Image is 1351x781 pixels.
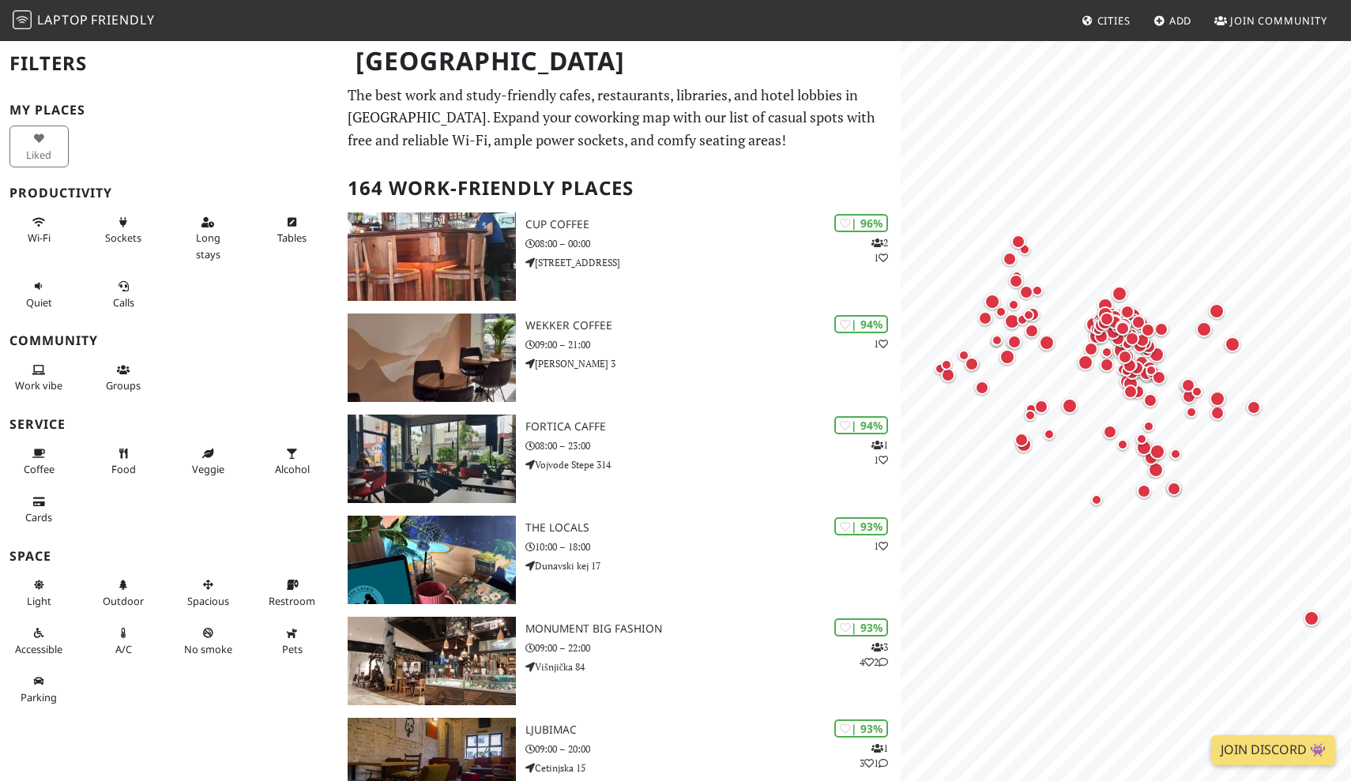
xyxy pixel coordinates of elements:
[1178,375,1199,396] div: Map marker
[1036,332,1058,354] div: Map marker
[1139,417,1158,436] div: Map marker
[9,273,69,315] button: Quiet
[1169,13,1192,28] span: Add
[1113,435,1132,454] div: Map marker
[1112,317,1134,339] div: Map marker
[338,516,901,604] a: The Locals | 93% 1 The Locals 10:00 – 18:00 Dunavski kej 17
[1091,326,1112,347] div: Map marker
[834,214,888,232] div: | 96%
[834,315,888,333] div: | 94%
[348,212,517,301] img: Cup Coffee
[94,357,153,399] button: Groups
[1206,300,1228,322] div: Map marker
[860,741,888,771] p: 1 3 1
[1132,330,1153,351] div: Map marker
[1019,306,1038,325] div: Map marker
[1097,355,1117,375] div: Map marker
[9,186,329,201] h3: Productivity
[1108,329,1128,349] div: Map marker
[13,10,32,29] img: LaptopFriendly
[1146,441,1168,463] div: Map marker
[1116,371,1137,392] div: Map marker
[91,11,154,28] span: Friendly
[834,618,888,636] div: | 93%
[282,642,303,656] span: Pet friendly
[525,236,901,251] p: 08:00 – 00:00
[9,417,329,432] h3: Service
[988,331,1007,350] div: Map marker
[1127,358,1147,378] div: Map marker
[525,742,901,757] p: 09:00 – 20:00
[24,462,55,476] span: Coffee
[1094,303,1116,325] div: Map marker
[1094,313,1115,333] div: Map marker
[263,441,322,482] button: Alcohol
[1142,361,1161,380] div: Map marker
[1089,310,1112,332] div: Map marker
[981,291,1003,313] div: Map marker
[1006,271,1026,291] div: Map marker
[1031,396,1052,417] div: Map marker
[525,558,901,573] p: Dunavski kej 17
[94,572,153,614] button: Outdoor
[525,539,901,554] p: 10:00 – 18:00
[103,594,144,608] span: Outdoor area
[1022,304,1043,325] div: Map marker
[1074,351,1097,374] div: Map marker
[525,640,901,655] p: 09:00 – 22:00
[1021,406,1040,425] div: Map marker
[1108,316,1128,336] div: Map marker
[15,642,62,656] span: Accessible
[1133,437,1155,459] div: Map marker
[263,620,322,662] button: Pets
[348,516,517,604] img: The Locals
[1230,13,1327,28] span: Join Community
[277,231,307,245] span: Work-friendly tables
[1022,321,1042,341] div: Map marker
[9,572,69,614] button: Light
[13,7,155,35] a: LaptopFriendly LaptopFriendly
[972,377,992,398] div: Map marker
[338,415,901,503] a: Fortica caffe | 94% 11 Fortica caffe 08:00 – 23:00 Vojvode Stepe 314
[9,489,69,531] button: Cards
[179,572,238,614] button: Spacious
[525,255,901,270] p: [STREET_ADDRESS]
[1182,403,1201,422] div: Map marker
[1015,240,1034,259] div: Map marker
[996,346,1018,368] div: Map marker
[871,235,888,265] p: 2 1
[9,209,69,251] button: Wi-Fi
[938,365,958,385] div: Map marker
[94,620,153,662] button: A/C
[860,640,888,670] p: 3 4 2
[1100,422,1120,442] div: Map marker
[871,437,888,467] p: 1 1
[25,510,52,524] span: Credit cards
[1136,363,1157,384] div: Map marker
[1164,478,1184,498] div: Map marker
[269,594,315,608] span: Restroom
[954,346,973,365] div: Map marker
[1028,281,1047,300] div: Map marker
[1164,479,1184,499] div: Map marker
[1008,231,1029,252] div: Map marker
[1117,302,1138,322] div: Map marker
[343,39,898,83] h1: [GEOGRAPHIC_DATA]
[21,690,57,704] span: Parking
[1179,386,1199,407] div: Map marker
[874,539,888,554] p: 1
[1120,355,1140,376] div: Map marker
[1082,314,1105,336] div: Map marker
[1016,282,1037,302] div: Map marker
[348,164,892,212] h2: 164 Work-Friendly Places
[1138,336,1159,357] div: Map marker
[525,218,901,231] h3: Cup Coffee
[525,337,901,352] p: 09:00 – 21:00
[1059,395,1081,417] div: Map marker
[1112,318,1133,339] div: Map marker
[263,209,322,251] button: Tables
[525,723,901,737] h3: Ljubimac
[1004,295,1023,314] div: Map marker
[1115,347,1135,367] div: Map marker
[9,103,329,118] h3: My Places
